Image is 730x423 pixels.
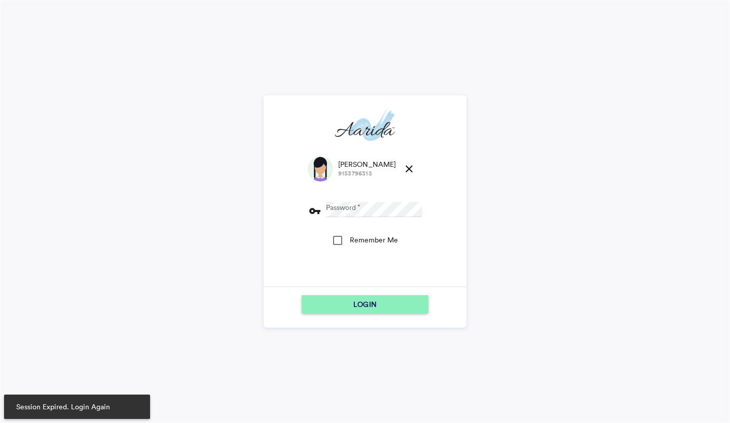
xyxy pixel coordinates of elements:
button: LOGIN [302,295,428,313]
span: 9153796315 [338,169,396,178]
md-icon: close [403,163,415,175]
md-checkbox: Remember Me [332,230,398,254]
span: Session Expired. Login Again [12,402,142,412]
button: close [399,159,419,179]
span: [PERSON_NAME] [338,159,396,169]
span: LOGIN [353,295,377,313]
div: Remember Me [350,235,398,245]
md-icon: vpn_key [309,205,321,217]
img: aarida-optimized.png [335,107,395,145]
img: default.png [308,156,333,182]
